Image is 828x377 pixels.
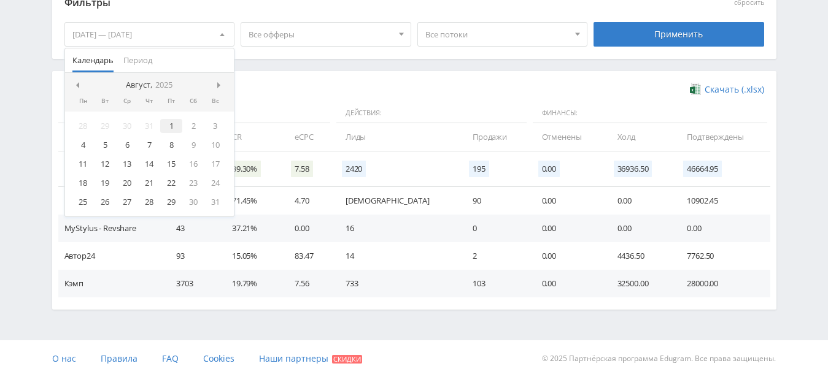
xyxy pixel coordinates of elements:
[94,195,116,209] div: 26
[259,340,362,377] a: Наши партнеры Скидки
[160,157,182,171] div: 15
[182,176,204,190] div: 23
[220,123,282,151] td: CR
[58,242,164,270] td: Автор24
[204,176,226,190] div: 24
[259,352,328,364] span: Наши партнеры
[72,48,114,72] span: Календарь
[420,340,776,377] div: © 2025 Партнёрская программа Edugram. Все права защищены.
[204,138,226,152] div: 10
[460,215,530,242] td: 0
[160,138,182,152] div: 8
[116,195,138,209] div: 27
[690,83,700,95] img: xlsx
[538,161,560,177] span: 0.00
[530,270,605,297] td: 0.00
[530,187,605,215] td: 0.00
[204,195,226,209] div: 31
[675,215,770,242] td: 0.00
[65,23,234,46] div: [DATE] — [DATE]
[116,157,138,171] div: 13
[469,161,489,177] span: 195
[123,48,152,72] span: Период
[121,80,177,90] div: Август,
[116,119,138,133] div: 30
[675,123,770,151] td: Подтверждены
[94,119,116,133] div: 29
[675,242,770,270] td: 7762.50
[530,215,605,242] td: 0.00
[58,103,330,124] span: Данные:
[94,138,116,152] div: 5
[425,23,569,46] span: Все потоки
[155,80,172,89] i: 2025
[94,97,116,105] div: Вт
[605,215,675,242] td: 0.00
[333,123,460,151] td: Лиды
[116,138,138,152] div: 6
[118,48,157,72] button: Период
[333,270,460,297] td: 733
[220,242,282,270] td: 15.05%
[72,119,95,133] div: 28
[605,270,675,297] td: 32500.00
[138,157,160,171] div: 14
[72,195,95,209] div: 25
[282,187,333,215] td: 4.70
[342,161,366,177] span: 2420
[204,119,226,133] div: 3
[72,176,95,190] div: 18
[530,123,605,151] td: Отменены
[52,352,76,364] span: О нас
[460,270,530,297] td: 103
[605,242,675,270] td: 4436.50
[101,340,137,377] a: Правила
[594,22,764,47] div: Применить
[94,157,116,171] div: 12
[533,103,767,124] span: Финансы:
[282,270,333,297] td: 7.56
[282,215,333,242] td: 0.00
[164,242,220,270] td: 93
[182,157,204,171] div: 16
[164,215,220,242] td: 43
[116,176,138,190] div: 20
[58,123,164,151] td: Дата
[220,187,282,215] td: 71.45%
[228,161,261,177] span: 39.30%
[138,138,160,152] div: 7
[58,151,164,187] td: Итого:
[336,103,527,124] span: Действия:
[116,97,138,105] div: Ср
[705,85,764,94] span: Скачать (.xlsx)
[162,352,179,364] span: FAQ
[690,83,764,96] a: Скачать (.xlsx)
[460,187,530,215] td: 90
[182,138,204,152] div: 9
[333,242,460,270] td: 14
[101,352,137,364] span: Правила
[160,176,182,190] div: 22
[58,215,164,242] td: MyStylus - Revshare
[291,161,312,177] span: 7.58
[138,176,160,190] div: 21
[249,23,392,46] span: Все офферы
[72,97,95,105] div: Пн
[332,355,362,364] span: Скидки
[58,187,164,215] td: Study AI (RevShare)
[58,270,164,297] td: Кэмп
[460,123,530,151] td: Продажи
[333,187,460,215] td: [DEMOGRAPHIC_DATA]
[160,97,182,105] div: Пт
[530,242,605,270] td: 0.00
[138,195,160,209] div: 28
[72,138,95,152] div: 4
[203,340,234,377] a: Cookies
[614,161,652,177] span: 36936.50
[204,157,226,171] div: 17
[182,195,204,209] div: 30
[160,119,182,133] div: 1
[94,176,116,190] div: 19
[675,270,770,297] td: 28000.00
[220,270,282,297] td: 19.79%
